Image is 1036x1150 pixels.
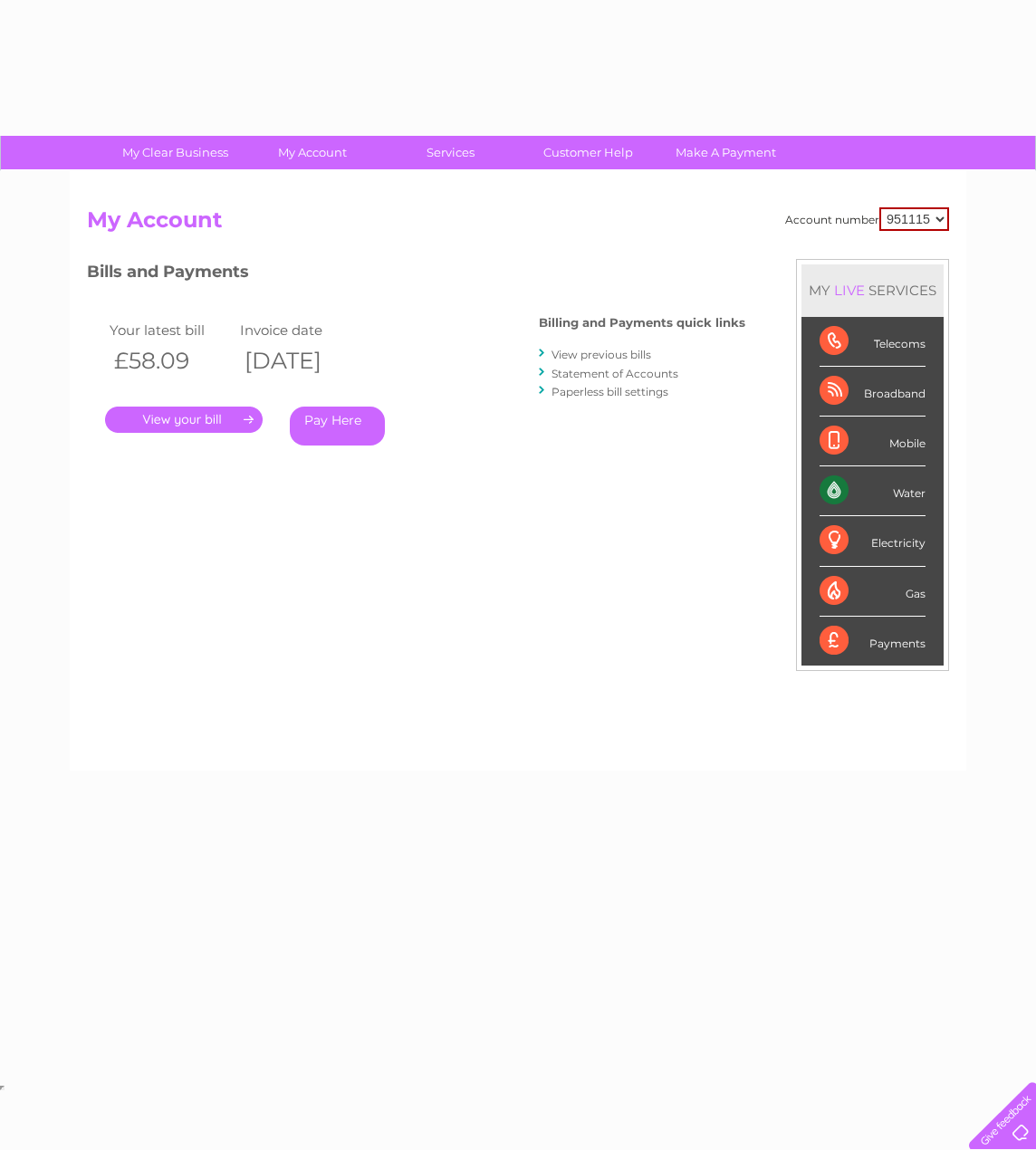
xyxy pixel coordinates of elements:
[820,617,926,666] div: Payments
[87,259,745,291] h3: Bills and Payments
[235,342,366,379] th: [DATE]
[552,348,651,361] a: View previous bills
[105,342,235,379] th: £58.09
[376,136,525,169] a: Services
[101,136,250,169] a: My Clear Business
[820,466,926,516] div: Water
[87,207,949,242] h2: My Account
[820,567,926,617] div: Gas
[830,282,868,299] div: LIVE
[105,318,235,342] td: Your latest bill
[235,318,366,342] td: Invoice date
[801,264,944,316] div: MY SERVICES
[290,407,385,446] a: Pay Here
[105,407,263,433] a: .
[820,367,926,417] div: Broadband
[820,516,926,566] div: Electricity
[552,367,678,380] a: Statement of Accounts
[651,136,801,169] a: Make A Payment
[238,136,388,169] a: My Account
[539,316,745,330] h4: Billing and Payments quick links
[513,136,663,169] a: Customer Help
[785,207,949,231] div: Account number
[820,417,926,466] div: Mobile
[820,317,926,367] div: Telecoms
[552,385,668,398] a: Paperless bill settings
